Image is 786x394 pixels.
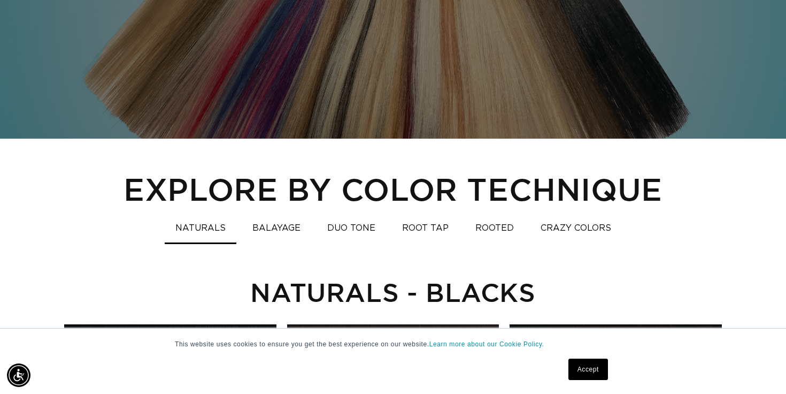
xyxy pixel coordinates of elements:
button: DUO TONE [317,218,386,239]
div: Accessibility Menu [7,363,30,387]
h3: NATURALS - BLACKS [64,282,722,303]
button: NATURALS [165,218,236,239]
a: Accept [568,359,608,380]
p: This website uses cookies to ensure you get the best experience on our website. [175,339,611,349]
a: Learn more about our Cookie Policy. [429,340,544,348]
button: ROOTED [465,218,525,239]
button: CRAZY COLORS [530,218,622,239]
button: BALAYAGE [242,218,311,239]
h2: EXPLORE BY COLOR TECHNIQUE [64,171,722,207]
button: ROOT TAP [391,218,459,239]
iframe: Chat Widget [733,343,786,394]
